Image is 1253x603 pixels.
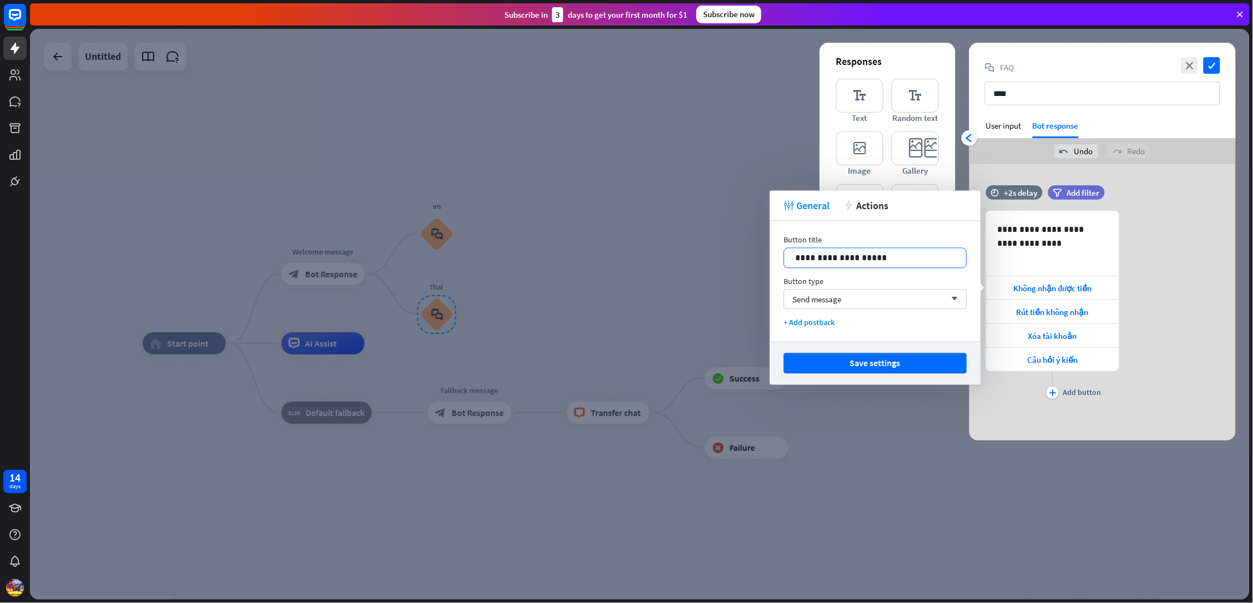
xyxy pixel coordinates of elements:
div: days [9,483,21,490]
i: plus [1049,389,1057,396]
span: Add filter [1067,188,1100,198]
i: tweak [784,201,794,211]
span: Actions [856,199,888,212]
div: + Add postback [784,318,967,328]
i: arrowhead_left [965,134,974,143]
span: Không nhận được tiền [1014,283,1092,293]
span: General [796,199,830,212]
span: FAQ [1001,62,1014,73]
i: arrow_down [946,296,958,303]
span: Xóa tài khoản [1028,331,1077,341]
div: +2s delay [1004,188,1038,198]
i: block_faq [985,63,995,73]
div: Undo [1054,144,1099,158]
a: 14 days [3,470,27,493]
div: Bot response [1033,120,1079,138]
div: Subscribe now [696,6,761,23]
i: action [843,201,853,211]
div: Redo [1108,144,1151,158]
span: Send message [792,294,841,305]
div: Add button [1063,387,1102,397]
i: check [1204,57,1220,74]
div: Subscribe in days to get your first month for $1 [504,7,688,22]
i: redo [1113,147,1122,156]
button: Open LiveChat chat widget [9,4,42,38]
button: Save settings [784,353,967,374]
div: 3 [552,7,563,22]
i: time [991,189,999,196]
div: Button type [784,277,967,287]
div: 14 [9,473,21,483]
div: User input [986,120,1022,131]
i: filter [1053,189,1062,197]
div: Button title [784,235,967,245]
span: Câu hỏi ý kiến [1028,354,1078,365]
i: close [1181,57,1198,74]
i: undo [1060,147,1069,156]
span: Rút tiền không nhận [1017,307,1089,317]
